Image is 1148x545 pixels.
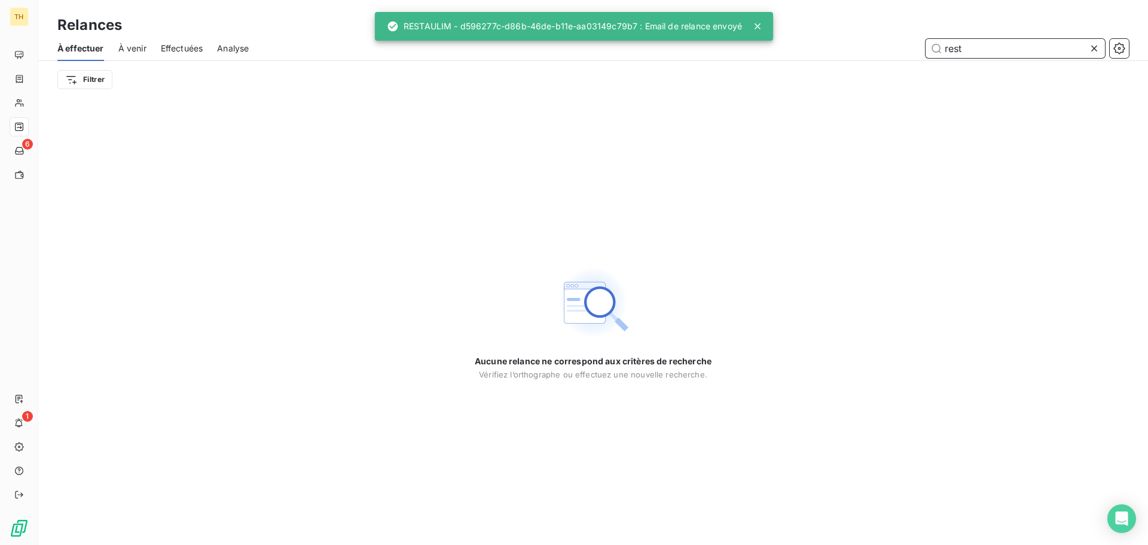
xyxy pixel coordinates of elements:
[10,519,29,538] img: Logo LeanPay
[118,42,146,54] span: À venir
[22,411,33,422] span: 1
[161,42,203,54] span: Effectuées
[387,16,742,37] div: RESTAULIM - d596277c-d86b-46de-b11e-aa03149c79b7 : Email de relance envoyé
[10,7,29,26] div: TH
[479,370,707,379] span: Vérifiez l’orthographe ou effectuez une nouvelle recherche.
[555,264,631,341] img: Empty state
[57,14,122,36] h3: Relances
[22,139,33,150] span: 6
[57,42,104,54] span: À effectuer
[57,70,112,89] button: Filtrer
[217,42,249,54] span: Analyse
[1107,504,1136,533] div: Open Intercom Messenger
[926,39,1105,58] input: Rechercher
[475,355,712,367] span: Aucune relance ne correspond aux critères de recherche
